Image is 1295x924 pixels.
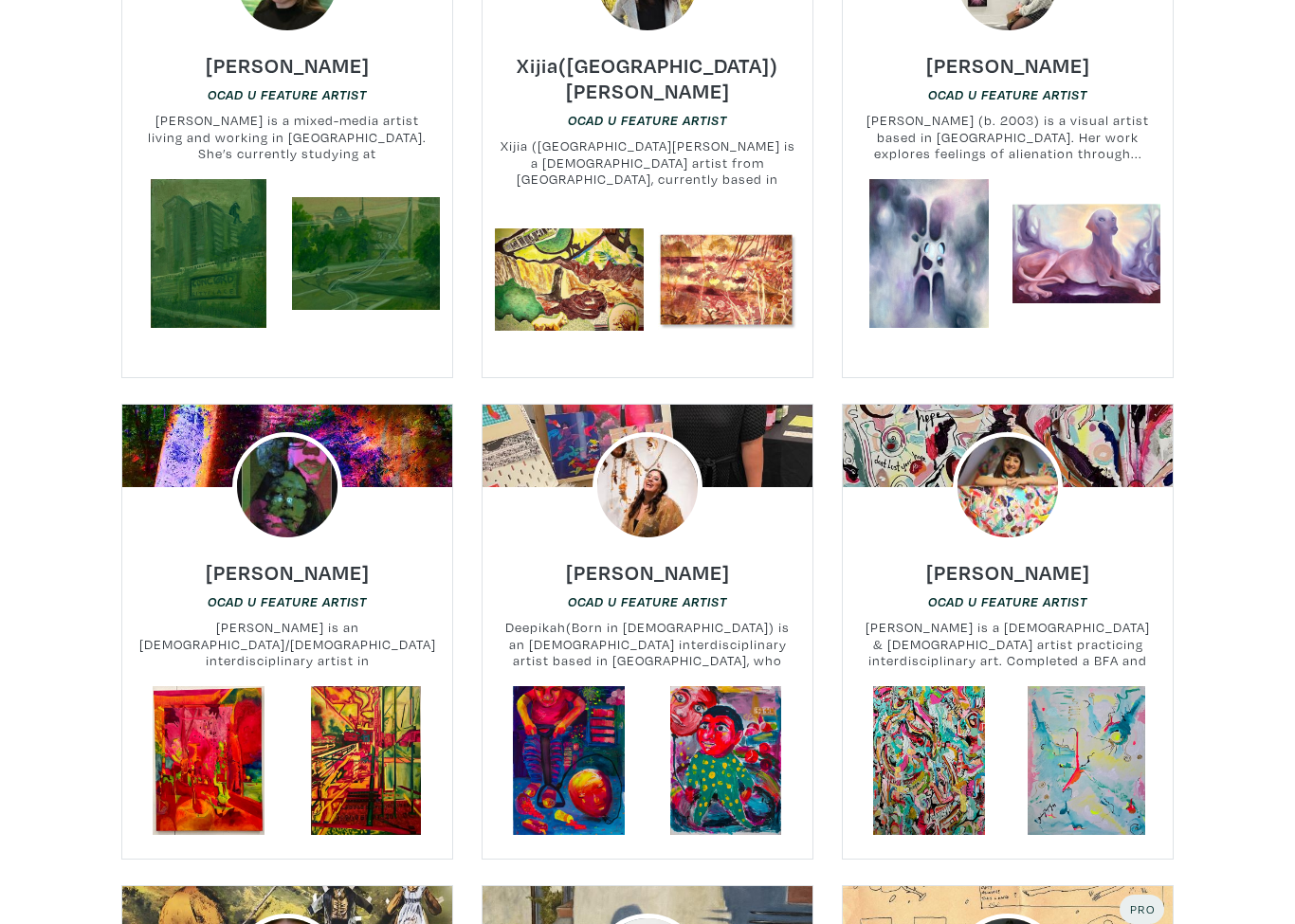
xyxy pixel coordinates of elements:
[928,594,1087,609] em: OCAD U Feature Artist
[206,47,370,69] a: [PERSON_NAME]
[568,111,727,129] a: OCAD U Feature Artist
[208,592,367,610] a: OCAD U Feature Artist
[926,559,1090,585] h6: [PERSON_NAME]
[122,619,452,669] small: [PERSON_NAME] is an [DEMOGRAPHIC_DATA]/[DEMOGRAPHIC_DATA] interdisciplinary artist in [GEOGRAPHIC...
[928,87,1087,102] em: OCAD U Feature Artist
[206,554,370,576] a: [PERSON_NAME]
[206,559,370,585] h6: [PERSON_NAME]
[483,619,812,669] small: Deepikah(Born in [DEMOGRAPHIC_DATA]) is an [DEMOGRAPHIC_DATA] interdisciplinary artist based in [...
[926,554,1090,576] a: [PERSON_NAME]
[483,52,812,103] h6: Xijia([GEOGRAPHIC_DATA]) [PERSON_NAME]
[208,87,367,102] em: OCAD U Feature Artist
[843,112,1173,162] small: [PERSON_NAME] (b. 2003) is a visual artist based in [GEOGRAPHIC_DATA]. Her work explores feelings...
[483,61,812,82] a: Xijia([GEOGRAPHIC_DATA]) [PERSON_NAME]
[232,432,342,542] img: phpThumb.php
[122,112,452,162] small: [PERSON_NAME] is a mixed-media artist living and working in [GEOGRAPHIC_DATA]. She’s currently st...
[593,432,702,542] img: phpThumb.php
[568,594,727,609] em: OCAD U Feature Artist
[483,137,812,188] small: Xijia ([GEOGRAPHIC_DATA][PERSON_NAME] is a [DEMOGRAPHIC_DATA] artist from [GEOGRAPHIC_DATA], curr...
[928,592,1087,610] a: OCAD U Feature Artist
[566,554,730,576] a: [PERSON_NAME]
[953,432,1063,542] img: phpThumb.php
[926,52,1090,78] h6: [PERSON_NAME]
[926,47,1090,69] a: [PERSON_NAME]
[206,52,370,78] h6: [PERSON_NAME]
[568,113,727,128] em: OCAD U Feature Artist
[928,85,1087,103] a: OCAD U Feature Artist
[208,85,367,103] a: OCAD U Feature Artist
[566,559,730,585] h6: [PERSON_NAME]
[843,619,1173,669] small: [PERSON_NAME] is a [DEMOGRAPHIC_DATA] & [DEMOGRAPHIC_DATA] artist practicing interdisciplinary ar...
[1128,901,1156,916] span: Pro
[568,592,727,610] a: OCAD U Feature Artist
[208,594,367,609] em: OCAD U Feature Artist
